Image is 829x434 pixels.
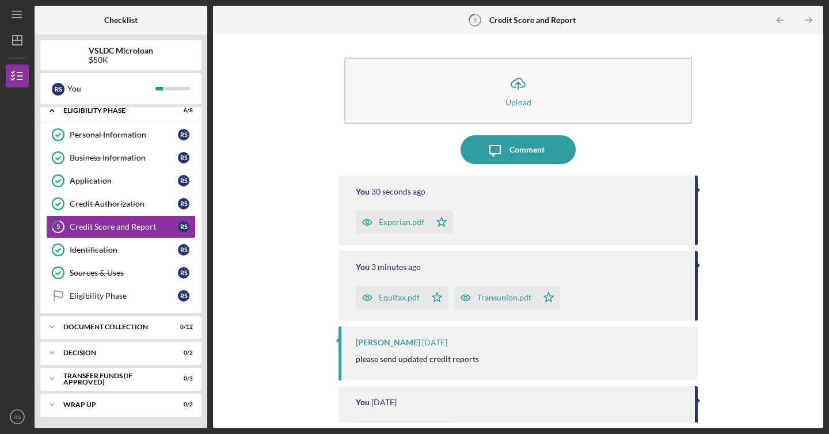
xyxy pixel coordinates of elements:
time: 2025-09-12 16:27 [371,187,425,196]
div: Wrap Up [63,401,164,408]
tspan: 5 [56,223,60,231]
div: Transunion.pdf [477,293,531,302]
button: Transunion.pdf [454,286,560,309]
div: R S [52,83,64,96]
a: 5Credit Score and ReportRS [46,215,196,238]
a: Credit AuthorizationRS [46,192,196,215]
div: Comment [509,135,545,164]
a: ApplicationRS [46,169,196,192]
a: Business InformationRS [46,146,196,169]
div: R S [178,244,189,256]
div: You [356,262,370,272]
a: Personal InformationRS [46,123,196,146]
div: Identification [70,245,178,254]
time: 2025-09-10 19:07 [422,338,447,347]
time: 2025-09-12 16:23 [371,262,421,272]
div: Sources & Uses [70,268,178,277]
button: Comment [461,135,576,164]
button: Experian.pdf [356,211,453,234]
b: VSLDC Microloan [89,46,153,55]
div: R S [178,152,189,163]
div: You [356,187,370,196]
time: 2025-05-28 18:34 [371,398,397,407]
p: please send updated credit reports [356,353,479,366]
div: 0 / 2 [172,349,193,356]
div: Credit Authorization [70,199,178,208]
div: R S [178,221,189,233]
div: Equifax.pdf [379,293,420,302]
div: Personal Information [70,130,178,139]
div: R S [178,267,189,279]
div: Business Information [70,153,178,162]
div: 6 / 8 [172,107,193,114]
button: Equifax.pdf [356,286,448,309]
button: RS [6,405,29,428]
div: Decision [63,349,164,356]
div: R S [178,198,189,210]
button: Upload [344,58,692,124]
div: Transfer Funds (If Approved) [63,372,164,386]
div: R S [178,129,189,140]
div: Upload [505,98,531,106]
div: Eligibility Phase [63,107,164,114]
div: 0 / 2 [172,401,193,408]
a: IdentificationRS [46,238,196,261]
tspan: 5 [473,16,477,24]
div: R S [178,290,189,302]
div: R S [178,175,189,186]
div: You [356,398,370,407]
a: Sources & UsesRS [46,261,196,284]
b: Checklist [104,16,138,25]
div: Eligibility Phase [70,291,178,300]
div: 0 / 12 [172,323,193,330]
text: RS [13,414,21,420]
div: Application [70,176,178,185]
div: Document Collection [63,323,164,330]
div: Experian.pdf [379,218,424,227]
b: Credit Score and Report [489,16,576,25]
div: [PERSON_NAME] [356,338,420,347]
div: 0 / 3 [172,375,193,382]
div: Credit Score and Report [70,222,178,231]
a: Eligibility PhaseRS [46,284,196,307]
div: You [67,79,155,98]
div: $50K [89,55,153,64]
